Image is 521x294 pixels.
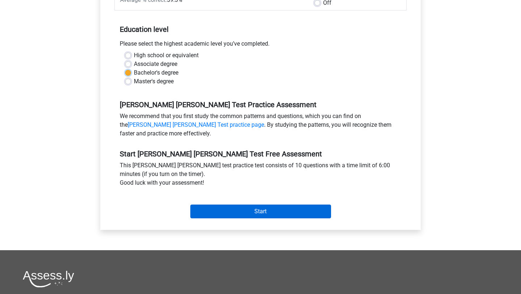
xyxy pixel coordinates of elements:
[134,68,178,77] label: Bachelor's degree
[120,22,401,37] h5: Education level
[114,112,407,141] div: We recommend that you first study the common patterns and questions, which you can find on the . ...
[23,270,74,287] img: Assessly logo
[134,77,174,86] label: Master's degree
[134,60,177,68] label: Associate degree
[120,100,401,109] h5: [PERSON_NAME] [PERSON_NAME] Test Practice Assessment
[114,39,407,51] div: Please select the highest academic level you’ve completed.
[134,51,199,60] label: High school or equivalent
[114,161,407,190] div: This [PERSON_NAME] [PERSON_NAME] test practice test consists of 10 questions with a time limit of...
[120,150,401,158] h5: Start [PERSON_NAME] [PERSON_NAME] Test Free Assessment
[128,121,264,128] a: [PERSON_NAME] [PERSON_NAME] Test practice page
[190,205,331,218] input: Start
